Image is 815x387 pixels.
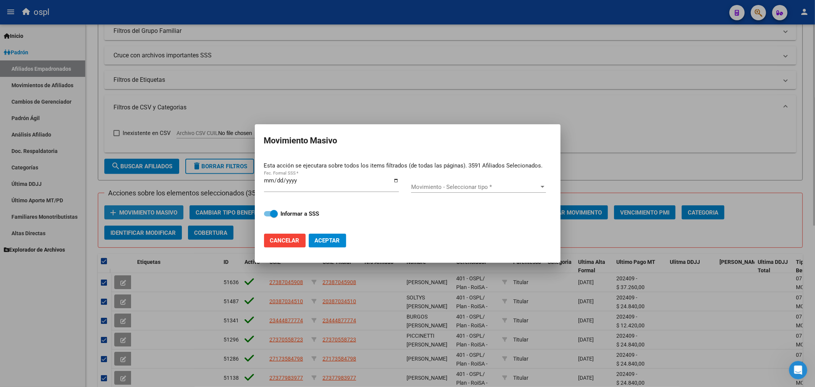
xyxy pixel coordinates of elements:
button: Cancelar [264,234,306,247]
h2: Movimiento Masivo [264,133,551,148]
iframe: Intercom live chat [789,361,807,379]
button: Aceptar [309,234,346,247]
p: Esta acción se ejecutara sobre todos los items filtrados (de todas las páginas). 3591 Afiliados S... [264,161,551,170]
span: Aceptar [315,237,340,244]
strong: Informar a SSS [281,210,319,217]
span: Cancelar [270,237,300,244]
span: Movimiento - Seleccionar tipo * [411,184,539,190]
